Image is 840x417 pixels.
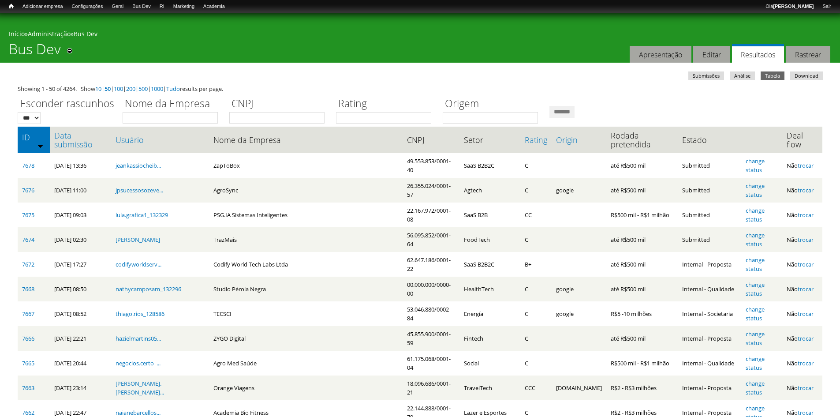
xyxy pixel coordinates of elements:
[606,203,678,227] td: R$500 mil - R$1 milhão
[678,351,742,376] td: Internal - Qualidade
[229,96,330,112] label: CNPJ
[166,85,180,93] a: Tudo
[606,351,678,376] td: R$500 mil - R$1 milhão
[746,379,765,396] a: change status
[746,207,765,223] a: change status
[459,351,520,376] td: Social
[403,153,459,178] td: 49.553.853/0001-40
[459,326,520,351] td: Fintech
[459,178,520,203] td: Agtech
[116,186,163,194] a: jpsucessosozeve...
[606,252,678,277] td: até R$500 mil
[798,236,814,244] a: trocar
[403,277,459,301] td: 00.000.000/0000-00
[520,252,552,277] td: B+
[678,127,742,153] th: Estado
[209,153,403,178] td: ZapToBox
[798,260,814,268] a: trocar
[155,2,169,11] a: RI
[9,3,14,9] span: Início
[782,127,822,153] th: Deal flow
[22,285,34,293] a: 7668
[22,384,34,392] a: 7663
[116,162,161,169] a: jeankassiocheib...
[138,85,148,93] a: 500
[746,305,765,322] a: change status
[782,326,822,351] td: Não
[18,2,67,11] a: Adicionar empresa
[520,301,552,326] td: C
[74,30,97,38] a: Bus Dev
[525,135,547,144] a: Rating
[782,252,822,277] td: Não
[746,330,765,347] a: change status
[22,211,34,219] a: 7675
[67,2,108,11] a: Configurações
[520,351,552,376] td: C
[22,236,34,244] a: 7674
[403,227,459,252] td: 56.095.852/0001-64
[520,376,552,400] td: CCC
[22,334,34,342] a: 7666
[209,178,403,203] td: AgroSync
[37,143,43,149] img: ordem crescente
[199,2,229,11] a: Academia
[746,231,765,248] a: change status
[818,2,836,11] a: Sair
[22,162,34,169] a: 7678
[209,301,403,326] td: TECSCI
[606,178,678,203] td: até R$500 mil
[606,227,678,252] td: até R$500 mil
[209,252,403,277] td: Codify World Tech Labs Ltda
[798,162,814,169] a: trocar
[520,153,552,178] td: C
[552,277,606,301] td: google
[128,2,155,11] a: Bus Dev
[520,326,552,351] td: C
[54,131,107,149] a: Data submissão
[50,277,111,301] td: [DATE] 08:50
[18,84,822,93] div: Showing 1 - 50 of 4264. Show | | | | | | results per page.
[746,281,765,297] a: change status
[50,227,111,252] td: [DATE] 02:30
[443,96,544,112] label: Origem
[798,409,814,417] a: trocar
[630,46,691,63] a: Apresentação
[209,351,403,376] td: Agro Med Saúde
[126,85,135,93] a: 200
[123,96,224,112] label: Nome da Empresa
[552,376,606,400] td: [DOMAIN_NAME]
[169,2,199,11] a: Marketing
[116,379,164,396] a: [PERSON_NAME].[PERSON_NAME]...
[459,227,520,252] td: FoodTech
[18,96,117,112] label: Esconder rascunhos
[209,277,403,301] td: Studio Pérola Negra
[22,310,34,318] a: 7667
[22,186,34,194] a: 7676
[520,227,552,252] td: C
[678,376,742,400] td: Internal - Proposta
[50,301,111,326] td: [DATE] 08:52
[9,30,25,38] a: Início
[678,178,742,203] td: Submitted
[459,252,520,277] td: SaaS B2B2C
[678,227,742,252] td: Submitted
[782,178,822,203] td: Não
[209,376,403,400] td: Orange Viagens
[459,376,520,400] td: TravelTech
[606,326,678,351] td: até R$500 mil
[459,277,520,301] td: HealthTech
[50,203,111,227] td: [DATE] 09:03
[746,256,765,273] a: change status
[50,376,111,400] td: [DATE] 23:14
[116,285,181,293] a: nathycamposam_132296
[678,301,742,326] td: Internal - Societaria
[336,96,437,112] label: Rating
[606,277,678,301] td: até R$500 mil
[28,30,71,38] a: Administração
[403,326,459,351] td: 45.855.900/0001-59
[403,203,459,227] td: 22.167.972/0001-08
[50,326,111,351] td: [DATE] 22:21
[606,127,678,153] th: Rodada pretendida
[678,203,742,227] td: Submitted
